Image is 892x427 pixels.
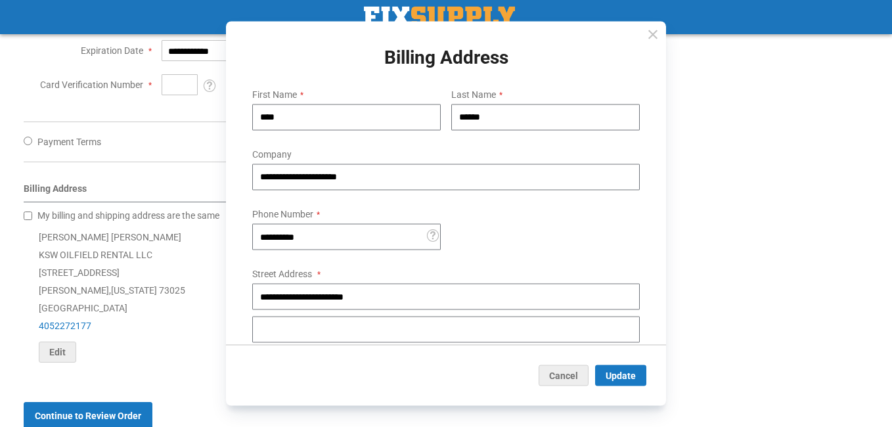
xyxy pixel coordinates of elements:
button: Update [595,365,646,386]
span: Cancel [549,371,578,381]
span: My billing and shipping address are the same [37,210,219,221]
span: Phone Number [252,208,313,219]
img: Fix Industrial Supply [364,7,515,28]
div: Billing Address [24,182,558,202]
a: store logo [364,7,515,28]
button: Edit [39,342,76,363]
button: Cancel [539,365,589,386]
span: Continue to Review Order [35,411,141,421]
span: Update [606,371,636,381]
span: Expiration Date [81,45,143,56]
span: Payment Terms [37,137,101,147]
span: Company [252,148,292,159]
span: First Name [252,89,297,99]
div: [PERSON_NAME] [PERSON_NAME] KSW OILFIELD RENTAL LLC [STREET_ADDRESS] [PERSON_NAME] , 73025 [GEOGR... [24,229,558,363]
h1: Billing Address [242,48,650,68]
span: Last Name [451,89,496,99]
span: Edit [49,347,66,357]
a: 4052272177 [39,321,91,331]
span: Street Address [252,269,312,279]
span: Card Verification Number [40,79,143,90]
span: [US_STATE] [111,285,157,296]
